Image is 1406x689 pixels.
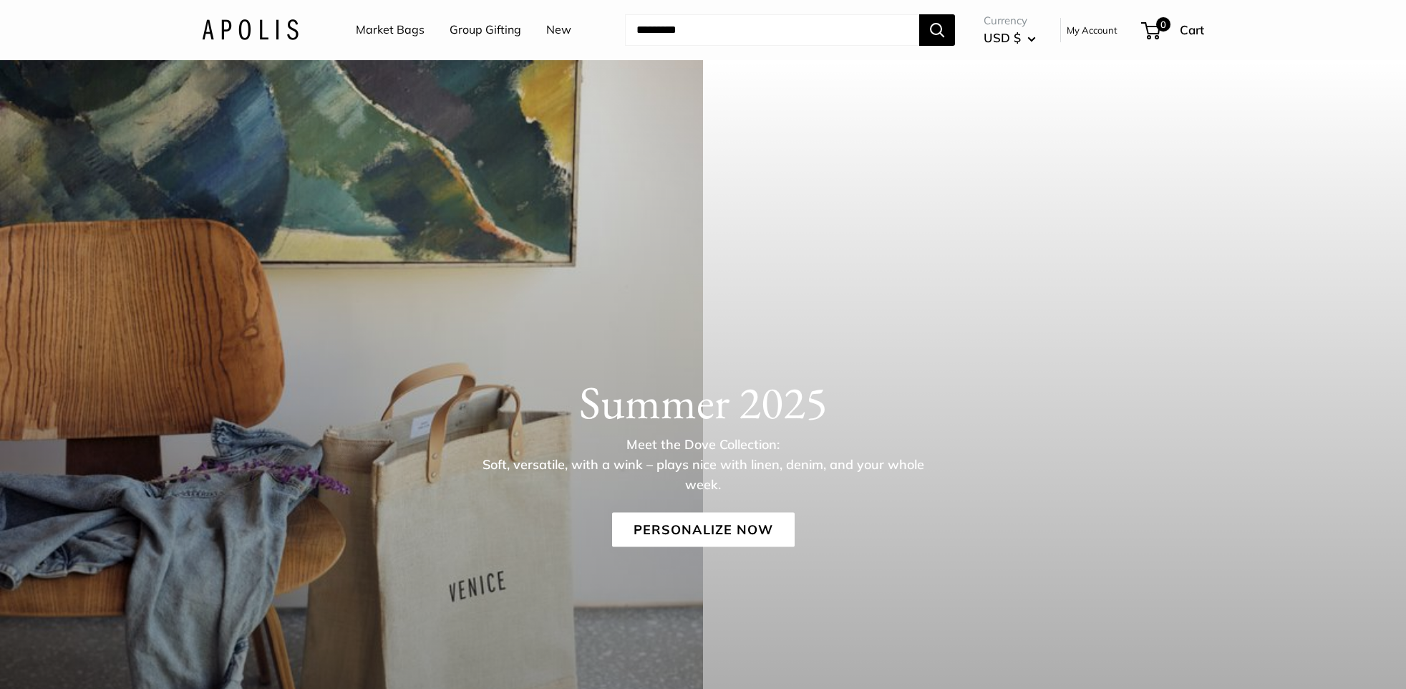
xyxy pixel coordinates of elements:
[450,19,521,41] a: Group Gifting
[984,30,1021,45] span: USD $
[1180,22,1204,37] span: Cart
[1143,19,1204,42] a: 0 Cart
[612,513,795,547] a: Personalize Now
[356,19,425,41] a: Market Bags
[1156,17,1170,32] span: 0
[202,19,299,40] img: Apolis
[1067,21,1117,39] a: My Account
[470,435,936,495] p: Meet the Dove Collection: Soft, versatile, with a wink – plays nice with linen, denim, and your w...
[202,375,1204,430] h1: Summer 2025
[984,26,1036,49] button: USD $
[984,11,1036,31] span: Currency
[546,19,571,41] a: New
[625,14,919,46] input: Search...
[919,14,955,46] button: Search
